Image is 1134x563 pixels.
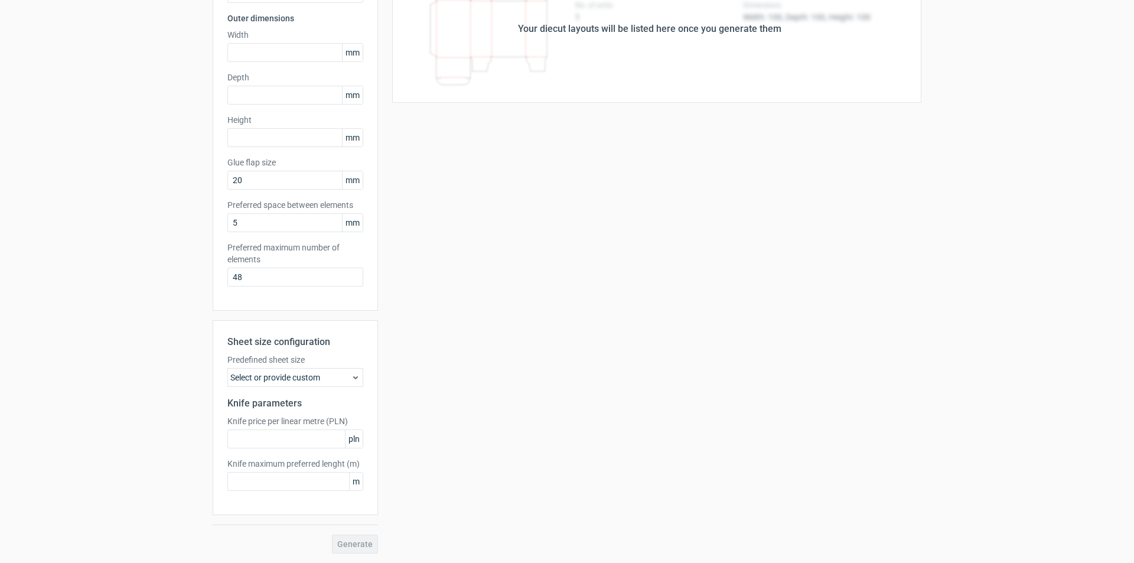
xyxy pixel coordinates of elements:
[342,86,363,104] span: mm
[227,157,363,168] label: Glue flap size
[227,354,363,366] label: Predefined sheet size
[227,114,363,126] label: Height
[349,473,363,490] span: m
[342,214,363,232] span: mm
[342,44,363,61] span: mm
[518,22,781,36] div: Your diecut layouts will be listed here once you generate them
[227,368,363,387] div: Select or provide custom
[227,71,363,83] label: Depth
[227,29,363,41] label: Width
[227,199,363,211] label: Preferred space between elements
[227,396,363,411] h2: Knife parameters
[345,430,363,448] span: pln
[227,242,363,265] label: Preferred maximum number of elements
[227,415,363,427] label: Knife price per linear metre (PLN)
[227,335,363,349] h2: Sheet size configuration
[227,458,363,470] label: Knife maximum preferred lenght (m)
[227,12,363,24] h3: Outer dimensions
[342,129,363,147] span: mm
[342,171,363,189] span: mm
